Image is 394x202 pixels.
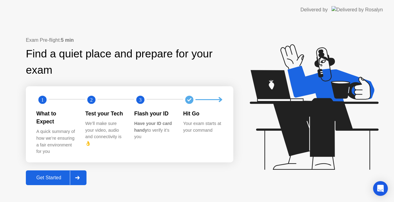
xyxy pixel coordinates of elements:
div: Exam Pre-flight: [26,37,233,44]
div: Your exam starts at your command [183,120,222,134]
b: Have your ID card handy [134,121,172,133]
button: Get Started [26,170,86,185]
div: What to Expect [36,110,75,126]
div: Delivered by [300,6,328,14]
div: Test your Tech [85,110,124,118]
div: A quick summary of how we’re ensuring a fair environment for you [36,128,75,155]
div: Get Started [28,175,70,181]
text: 1 [41,97,44,103]
div: to verify it’s you [134,120,173,140]
img: Delivered by Rosalyn [332,6,383,13]
div: Find a quiet place and prepare for your exam [26,46,233,78]
text: 3 [139,97,142,103]
div: Flash your ID [134,110,173,118]
div: Hit Go [183,110,222,118]
div: We’ll make sure your video, audio and connectivity is 👌 [85,120,124,147]
b: 5 min [61,37,74,43]
div: Open Intercom Messenger [373,181,388,196]
text: 2 [90,97,93,103]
